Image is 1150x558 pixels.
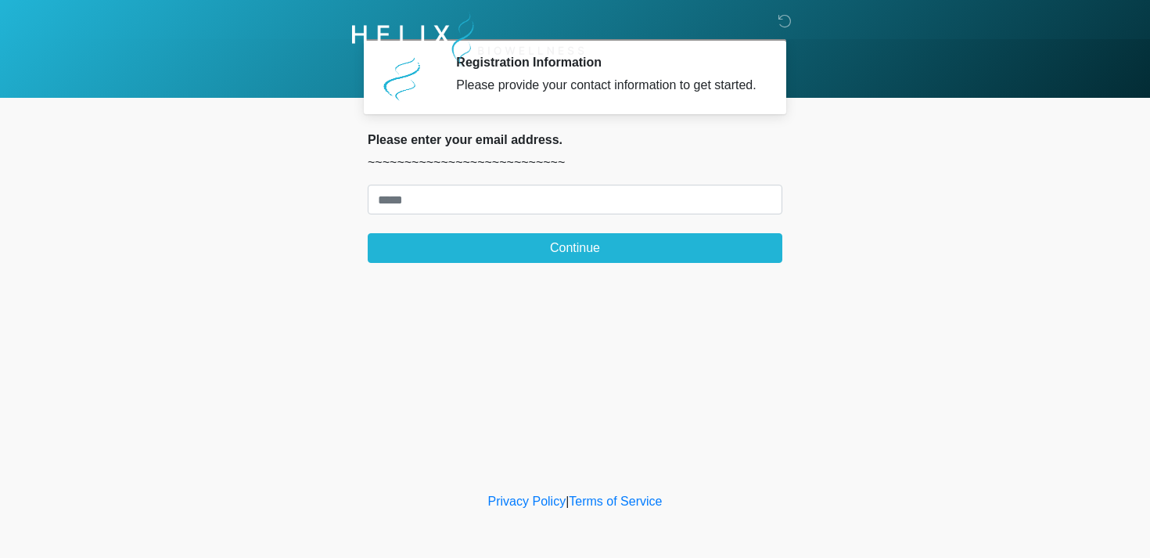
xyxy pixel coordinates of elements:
[368,233,782,263] button: Continue
[352,12,584,67] img: Helix Biowellness Logo
[368,153,782,172] p: ~~~~~~~~~~~~~~~~~~~~~~~~~~~
[488,495,566,508] a: Privacy Policy
[566,495,569,508] a: |
[569,495,662,508] a: Terms of Service
[368,132,782,147] h2: Please enter your email address.
[456,76,759,95] div: Please provide your contact information to get started.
